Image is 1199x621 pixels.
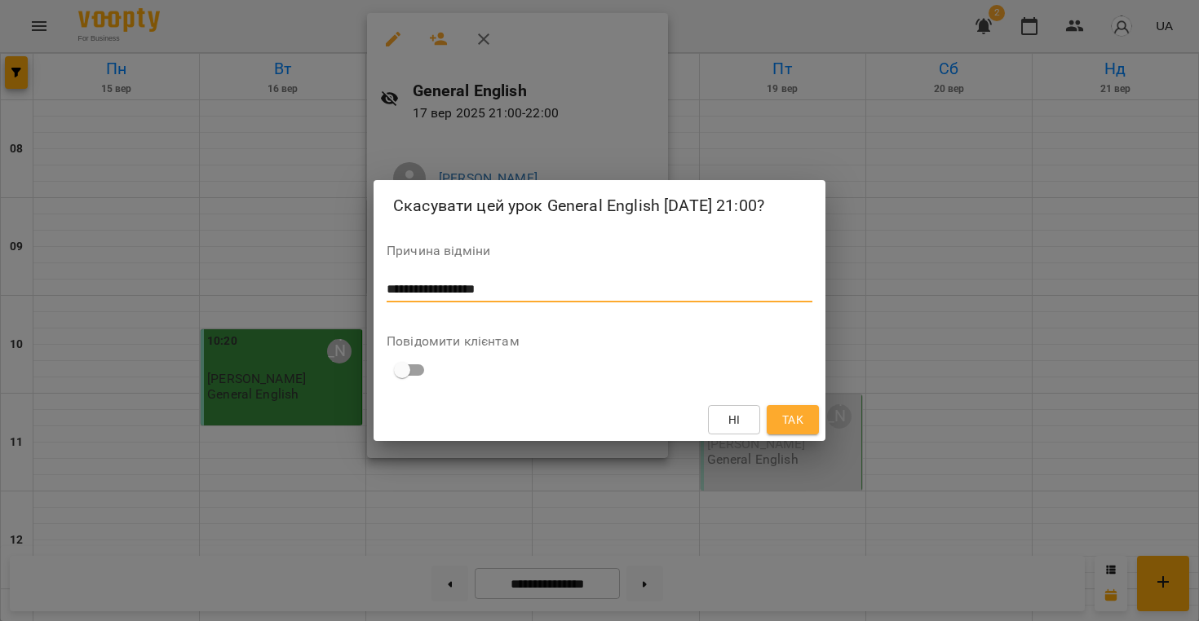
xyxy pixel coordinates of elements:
[708,405,760,434] button: Ні
[728,410,741,429] span: Ні
[782,410,803,429] span: Так
[387,335,812,348] label: Повідомити клієнтам
[387,244,812,258] label: Причина відміни
[767,405,819,434] button: Так
[393,193,806,218] h2: Скасувати цей урок General English [DATE] 21:00?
